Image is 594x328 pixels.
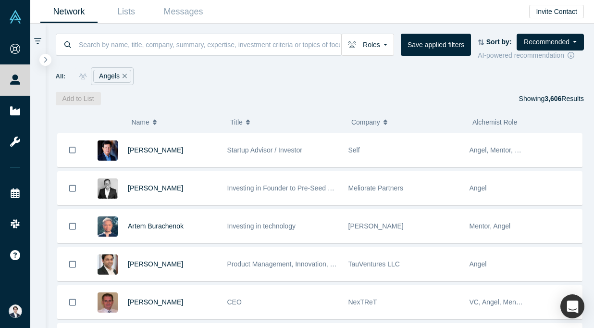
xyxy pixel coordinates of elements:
span: Title [230,112,243,132]
span: All: [56,72,66,81]
button: Bookmark [58,133,87,167]
div: Angels [93,70,131,83]
button: Name [131,112,220,132]
img: Eisuke Shimizu's Account [9,304,22,318]
a: Lists [98,0,155,23]
span: Results [544,95,584,102]
a: Messages [155,0,212,23]
a: [PERSON_NAME] [128,146,183,154]
span: Meliorate Partners [348,184,403,192]
span: Angel [470,260,487,268]
a: [PERSON_NAME] [128,298,183,306]
button: Remove Filter [120,71,127,82]
button: Recommended [517,34,584,50]
button: Bookmark [58,210,87,243]
a: Network [40,0,98,23]
span: NexTReT [348,298,377,306]
span: Self [348,146,360,154]
span: Product Management, Innovation, Strategy, Corporate Development [227,260,430,268]
div: Showing [519,92,584,105]
img: Albert Domingo Melgosa's Profile Image [98,292,118,313]
a: Artem Burachenok [128,222,184,230]
span: [PERSON_NAME] [348,222,404,230]
img: Artem Burachenok's Profile Image [98,216,118,237]
img: Sanjay Rao's Profile Image [98,254,118,275]
button: Bookmark [58,248,87,281]
button: Invite Contact [529,5,584,18]
span: Angel [470,184,487,192]
span: Name [131,112,149,132]
img: Dave Perry's Profile Image [98,140,118,161]
span: Investing in technology [227,222,296,230]
button: Bookmark [58,172,87,205]
span: Mentor, Angel [470,222,511,230]
a: [PERSON_NAME] [128,184,183,192]
button: Save applied filters [401,34,471,56]
span: Startup Advisor / Investor [227,146,302,154]
img: Alchemist Vault Logo [9,10,22,24]
span: Alchemist Role [472,118,517,126]
input: Search by name, title, company, summary, expertise, investment criteria or topics of focus [78,33,341,56]
span: CEO [227,298,242,306]
span: Company [351,112,380,132]
a: [PERSON_NAME] [128,260,183,268]
span: TauVentures LLC [348,260,400,268]
strong: Sort by: [486,38,512,46]
div: AI-powered recommendation [478,50,584,61]
button: Add to List [56,92,101,105]
span: Angel, Mentor, Channel Partner, Lecturer [470,146,592,154]
strong: 3,606 [544,95,561,102]
button: Bookmark [58,286,87,319]
button: Company [351,112,462,132]
button: Title [230,112,341,132]
span: VC, Angel, Mentor [470,298,524,306]
img: Brock Mansfield's Profile Image [98,178,118,199]
button: Roles [341,34,394,56]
